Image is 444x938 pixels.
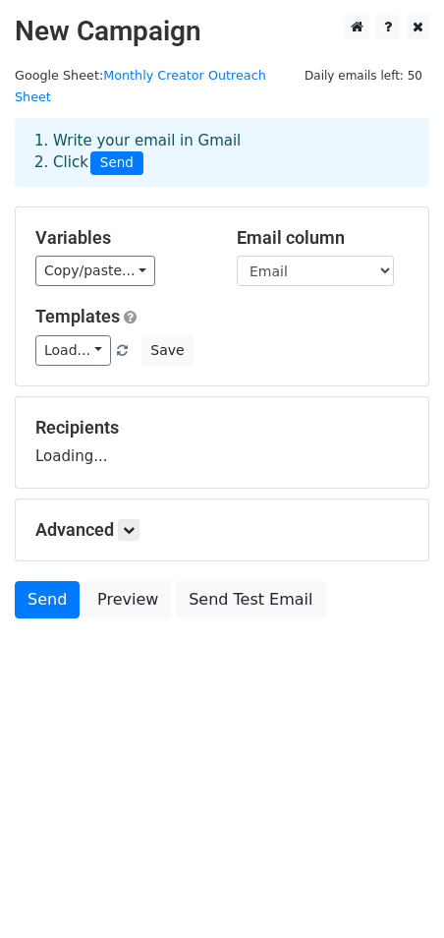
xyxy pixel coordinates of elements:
a: Send [15,581,80,618]
h5: Recipients [35,417,409,439]
div: Loading... [35,417,409,468]
span: Daily emails left: 50 [298,65,429,87]
small: Google Sheet: [15,68,266,105]
a: Copy/paste... [35,256,155,286]
h2: New Campaign [15,15,429,48]
a: Send Test Email [176,581,325,618]
a: Load... [35,335,111,366]
div: 1. Write your email in Gmail 2. Click [20,130,424,175]
h5: Variables [35,227,207,249]
a: Preview [84,581,171,618]
a: Daily emails left: 50 [298,68,429,83]
button: Save [141,335,193,366]
a: Templates [35,306,120,326]
h5: Advanced [35,519,409,541]
span: Send [90,151,143,175]
a: Monthly Creator Outreach Sheet [15,68,266,105]
h5: Email column [237,227,409,249]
